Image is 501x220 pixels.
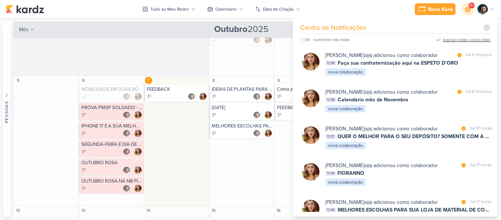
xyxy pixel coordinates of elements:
img: kardz.app [6,5,44,14]
div: há 17 horas [470,162,492,169]
div: OUTUBRO ROSA [81,160,142,166]
div: FEEDBACK [147,86,207,92]
div: nova colaboração [325,68,366,76]
div: Colaboradores: Eduardo Pinheiro [253,36,262,44]
div: Responsável: Thaís Leite [134,148,142,155]
img: Thaís Leite [302,200,319,217]
img: Thaís Leite [199,93,206,100]
div: Colaboradores: Eduardo Pinheiro [253,93,262,100]
span: TL117 [325,134,336,139]
div: DIA DAS CRIANÇAS [212,105,272,111]
img: Thaís Leite [134,148,142,155]
img: Thaís Leite [302,90,319,107]
img: Thaís Leite [264,111,272,119]
div: o(a) adicionou como colaborador [325,125,438,133]
div: há 6 minutos [466,88,492,96]
img: Thaís Leite [264,93,272,100]
div: Colaboradores: Eduardo Pinheiro [253,111,262,119]
img: Thaís Leite [134,166,142,174]
div: A Fazer [81,167,87,173]
img: Eduardo Pinheiro [253,36,260,44]
div: Responsável: Thaís Leite [134,130,142,137]
img: Eduardo Pinheiro [253,130,260,137]
img: Eduardo Pinheiro [123,111,130,119]
div: FEEDBACK [277,105,337,111]
img: Eduardo Pinheiro [188,93,195,100]
div: Finalizado [212,36,217,44]
div: A Fazer [212,94,217,99]
div: SEGUNDA-FEIRA É DIA DE OMELETE DA ESPETO D'ORO [81,141,142,147]
img: Thaís Leite [134,130,142,137]
div: IPHONE 17 É A SUA MELHOR ESCOLHA [81,123,142,129]
div: Responsável: Thaís Leite [264,36,272,44]
img: Thaís Leite [134,93,142,100]
button: Pessoas [3,21,10,217]
div: nova colaboração [325,142,366,149]
div: 15 [210,207,217,214]
div: Responsável: Thaís Leite [134,185,142,192]
div: 13 [80,207,87,214]
div: Responsável: Thaís Leite [134,166,142,174]
strong: Outubro [214,24,248,35]
div: Responsável: Thaís Leite [134,93,142,100]
div: Responsável: Thaís Leite [264,130,272,137]
div: Responsável: Thaís Leite [264,111,272,119]
img: Eduardo Pinheiro [123,130,130,137]
div: marcar todas como lidas [443,36,490,43]
img: Eduardo Pinheiro [123,166,130,174]
span: FIORANNO [337,169,364,177]
div: A Fazer [81,149,87,154]
span: 9+ [470,3,474,8]
span: QUER O MELHOR PARA O SEU DEPÓSITO? SOMENTE COM A NB PIRES [337,133,492,140]
span: TL118 [325,97,336,102]
div: A Fazer [212,112,217,118]
div: 16 [275,207,282,214]
span: mês [19,26,29,33]
span: 2025 [214,24,268,35]
div: Pessoas [3,101,10,123]
div: Responsável: Thaís Leite [134,111,142,119]
img: Thaís Leite [302,126,319,144]
span: Calendário mês de Novembro [338,96,408,104]
div: Novo Kard [428,6,453,13]
img: Eduardo Pinheiro [253,111,260,119]
b: [PERSON_NAME] [325,126,364,132]
div: há 17 horas [470,198,492,206]
div: o(a) adicionou como colaborador [325,162,438,169]
img: Eduardo Pinheiro [478,4,488,14]
div: A Fazer [81,131,87,136]
span: Faça sua confraternização aqui na ESPETO D’ORO [338,59,458,67]
div: somente não lidas [314,36,350,43]
img: Thaís Leite [264,36,272,44]
img: Thaís Leite [302,163,319,181]
img: Eduardo Pinheiro [123,93,130,100]
div: Colaboradores: Eduardo Pinheiro [123,93,132,100]
div: Centro de Notificações [300,23,366,33]
img: Thaís Leite [264,130,272,137]
div: Colaboradores: Eduardo Pinheiro [123,111,132,119]
div: Colaboradores: Eduardo Pinheiro [253,130,262,137]
div: o(a) adicionou como colaborador [325,88,438,96]
div: 5 [14,77,22,84]
b: [PERSON_NAME] [325,199,364,205]
div: nova colaboração [325,105,366,112]
div: A Fazer [277,94,282,99]
img: Eduardo Pinheiro [253,93,260,100]
div: A Fazer [212,131,217,136]
div: Finalizado [81,93,87,100]
span: TL114 [325,171,336,176]
button: Novo Kard [415,3,456,15]
div: A Fazer [81,186,87,191]
span: MELHORES ESCOLHAS PARA SUA LOJA DE MATERIAL DE CONSTRUÇÃO - ROCA [338,206,492,214]
div: Colaboradores: Eduardo Pinheiro [123,185,132,192]
div: Conta pra gente, qual seu acessório favorito? [277,86,337,92]
div: PROVA PMSP SOLDADO - 30/11 [81,105,142,111]
div: A Fazer [147,94,152,99]
div: 6 [80,77,87,84]
b: [PERSON_NAME] [325,52,364,58]
div: Colaboradores: Eduardo Pinheiro [123,130,132,137]
div: o(a) adicionou como colaborador [325,198,438,206]
div: há 6 minutos [466,51,492,59]
div: 12 [14,207,22,214]
div: Colaboradores: Eduardo Pinheiro [188,93,197,100]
